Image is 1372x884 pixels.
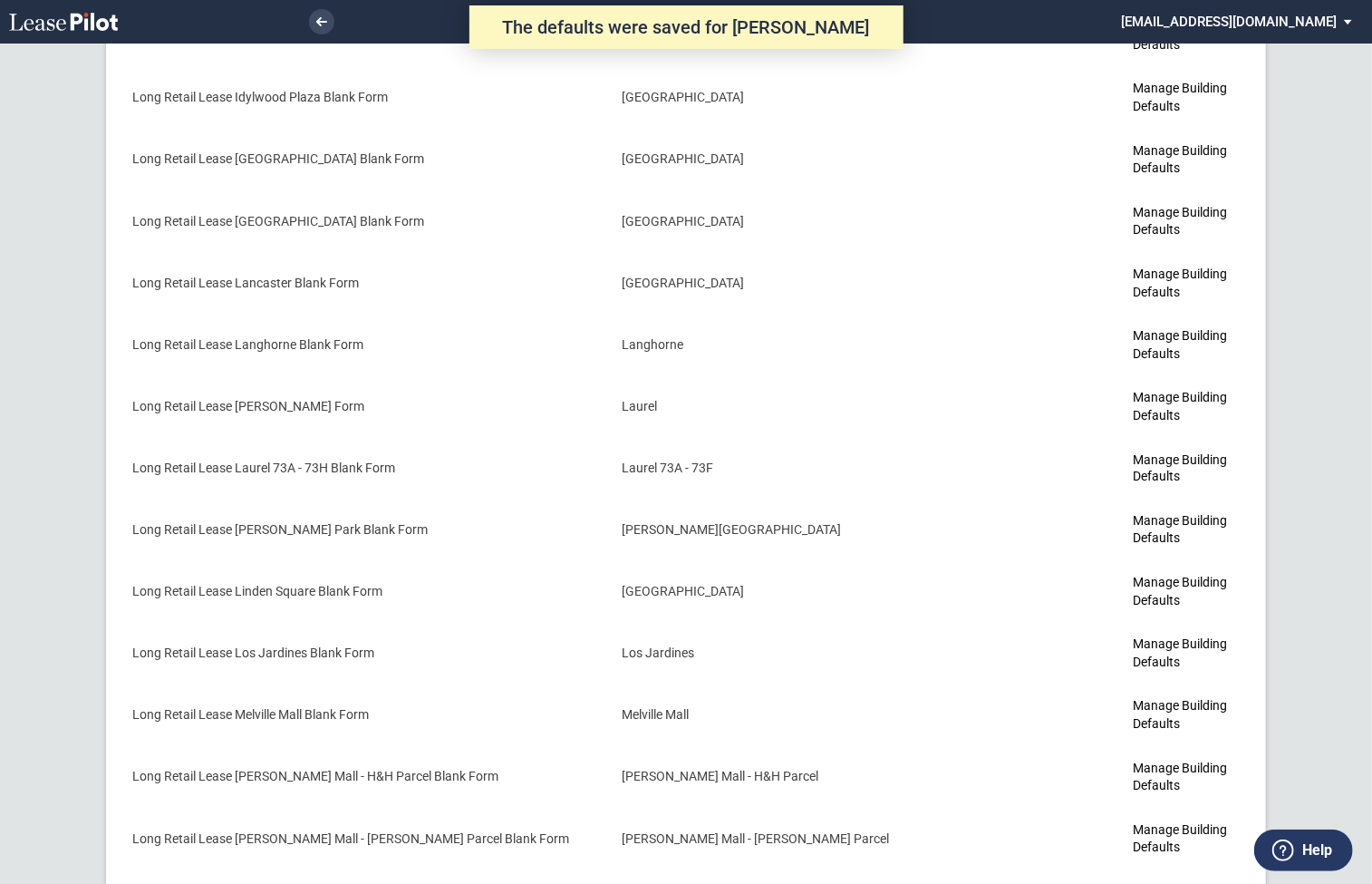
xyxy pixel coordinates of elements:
[107,190,610,252] td: Long Retail Lease [GEOGRAPHIC_DATA] Blank Form
[1133,823,1227,856] a: Manage Building Defaults
[107,747,610,809] td: Long Retail Lease [PERSON_NAME] Mall - H&H Parcel Blank Form
[107,561,610,623] td: Long Retail Lease Linden Square Blank Form
[609,809,966,870] td: [PERSON_NAME] Mall - [PERSON_NAME] Parcel
[1302,839,1332,862] label: Help
[1133,762,1227,794] a: Manage Building Defaults
[1133,576,1227,608] a: Manage Building Defaults
[107,438,610,500] td: Long Retail Lease Laurel 73A - 73H Blank Form
[609,190,966,252] td: [GEOGRAPHIC_DATA]
[107,809,610,870] td: Long Retail Lease [PERSON_NAME] Mall - [PERSON_NAME] Parcel Blank Form
[107,67,610,129] td: Long Retail Lease Idylwood Plaza Blank Form
[107,500,610,561] td: Long Retail Lease [PERSON_NAME] Park Blank Form
[107,129,610,190] td: Long Retail Lease [GEOGRAPHIC_DATA] Blank Form
[1133,514,1227,547] a: Manage Building Defaults
[609,747,966,809] td: [PERSON_NAME] Mall - H&H Parcel
[1133,637,1227,670] a: Manage Building Defaults
[1133,81,1227,113] a: Manage Building Defaults
[107,315,610,376] td: Long Retail Lease Langhorne Blank Form
[609,67,966,129] td: [GEOGRAPHIC_DATA]
[107,624,610,685] td: Long Retail Lease Los Jardines Blank Form
[1133,143,1227,176] a: Manage Building Defaults
[469,5,903,49] div: The defaults were saved for [PERSON_NAME]
[609,438,966,500] td: Laurel 73A - 73F
[609,315,966,376] td: Langhorne
[1133,19,1227,52] a: Manage Building Defaults
[609,624,966,685] td: Los Jardines
[609,376,966,438] td: Laurel
[107,253,610,315] td: Long Retail Lease Lancaster Blank Form
[609,685,966,747] td: Melville Mall
[609,129,966,190] td: [GEOGRAPHIC_DATA]
[1133,205,1227,238] a: Manage Building Defaults
[1133,267,1227,299] a: Manage Building Defaults
[609,253,966,315] td: [GEOGRAPHIC_DATA]
[1133,699,1227,732] a: Manage Building Defaults
[1133,328,1227,361] a: Manage Building Defaults
[1254,830,1353,871] button: Help
[609,561,966,623] td: [GEOGRAPHIC_DATA]
[1133,390,1227,423] a: Manage Building Defaults
[107,685,610,747] td: Long Retail Lease Melville Mall Blank Form
[107,376,610,438] td: Long Retail Lease [PERSON_NAME] Form
[609,500,966,561] td: [PERSON_NAME][GEOGRAPHIC_DATA]
[1133,452,1227,485] a: Manage Building Defaults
